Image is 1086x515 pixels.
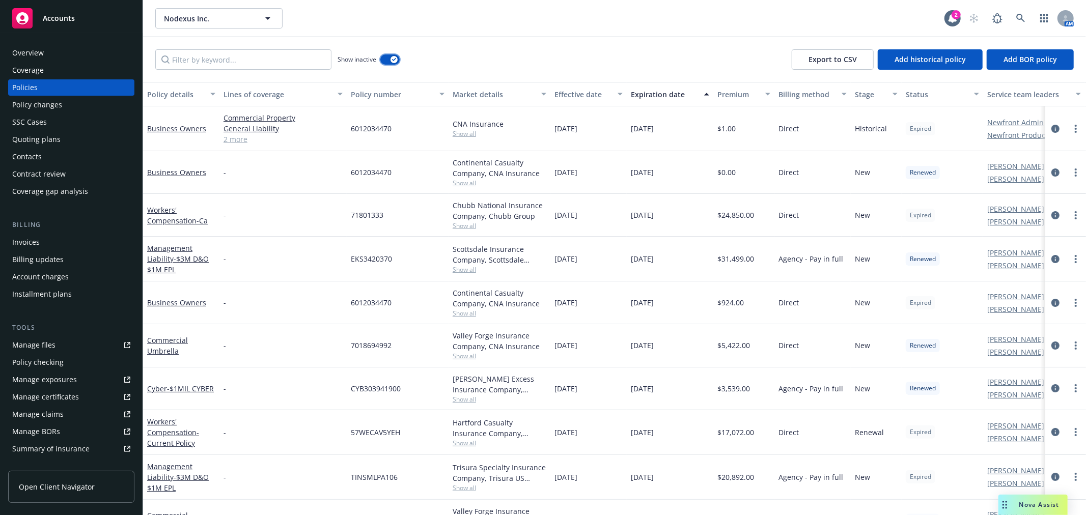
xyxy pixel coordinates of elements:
[351,472,398,482] span: TINSMLPA106
[1049,471,1062,483] a: circleInformation
[778,383,843,394] span: Agency - Pay in full
[1049,123,1062,135] a: circleInformation
[987,478,1044,489] a: [PERSON_NAME]
[12,166,66,182] div: Contract review
[717,89,759,100] div: Premium
[717,167,736,178] span: $0.00
[351,123,392,134] span: 6012034470
[717,427,754,438] span: $17,072.00
[351,297,392,308] span: 6012034470
[1070,297,1082,309] a: more
[851,82,902,106] button: Stage
[8,354,134,370] a: Policy checking
[987,8,1008,28] a: Report a Bug
[717,297,744,308] span: $924.00
[224,253,226,264] span: -
[351,253,392,264] span: EKS3420370
[8,4,134,33] a: Accounts
[8,337,134,353] a: Manage files
[1070,253,1082,265] a: more
[12,269,69,285] div: Account charges
[1011,8,1031,28] a: Search
[8,149,134,165] a: Contacts
[8,371,134,388] span: Manage exposures
[224,167,226,178] span: -
[987,389,1044,400] a: [PERSON_NAME]
[855,472,870,482] span: New
[717,383,750,394] span: $3,539.00
[554,297,577,308] span: [DATE]
[453,288,546,309] div: Continental Casualty Company, CNA Insurance
[147,205,208,225] a: Workers' Compensation
[147,298,206,307] a: Business Owners
[8,441,134,457] a: Summary of insurance
[8,423,134,440] a: Manage BORs
[453,157,546,179] div: Continental Casualty Company, CNA Insurance
[8,45,134,61] a: Overview
[717,210,754,220] span: $24,850.00
[717,472,754,482] span: $20,892.00
[8,114,134,130] a: SSC Cases
[453,244,546,265] div: Scottsdale Insurance Company, Scottsdale Insurance Company (Nationwide), CRC Group
[8,97,134,113] a: Policy changes
[8,62,134,78] a: Coverage
[147,335,188,356] a: Commercial Umbrella
[1070,471,1082,483] a: more
[8,131,134,148] a: Quoting plans
[910,298,931,307] span: Expired
[987,117,1044,128] a: Newfront Admin
[351,210,383,220] span: 71801333
[12,406,64,422] div: Manage claims
[224,297,226,308] span: -
[998,495,1068,515] button: Nova Assist
[774,82,851,106] button: Billing method
[792,49,874,70] button: Export to CSV
[554,210,577,220] span: [DATE]
[453,179,546,187] span: Show all
[351,167,392,178] span: 6012034470
[12,354,64,370] div: Policy checking
[554,427,577,438] span: [DATE]
[910,384,936,393] span: Renewed
[1049,209,1062,221] a: circleInformation
[550,82,627,106] button: Effective date
[12,337,55,353] div: Manage files
[910,341,936,350] span: Renewed
[147,254,209,274] span: - $3M D&O $1M EPL
[1049,166,1062,179] a: circleInformation
[878,49,983,70] button: Add historical policy
[717,253,754,264] span: $31,499.00
[855,253,870,264] span: New
[1019,500,1060,509] span: Nova Assist
[895,54,966,64] span: Add historical policy
[631,167,654,178] span: [DATE]
[351,89,433,100] div: Policy number
[453,129,546,138] span: Show all
[778,427,799,438] span: Direct
[855,167,870,178] span: New
[12,79,38,96] div: Policies
[910,427,931,437] span: Expired
[902,82,983,106] button: Status
[987,161,1044,171] a: [PERSON_NAME]
[224,210,226,220] span: -
[1049,426,1062,438] a: circleInformation
[855,123,887,134] span: Historical
[554,472,577,482] span: [DATE]
[855,210,870,220] span: New
[1070,166,1082,179] a: more
[147,462,209,493] a: Management Liability
[631,383,654,394] span: [DATE]
[987,347,1044,357] a: [PERSON_NAME]
[8,79,134,96] a: Policies
[12,441,90,457] div: Summary of insurance
[1034,8,1054,28] a: Switch app
[453,374,546,395] div: [PERSON_NAME] Excess Insurance Company, [PERSON_NAME] Insurance Group, CRC Group
[717,340,750,351] span: $5,422.00
[453,417,546,439] div: Hartford Casualty Insurance Company, Hartford Insurance Group
[717,123,736,134] span: $1.00
[983,82,1085,106] button: Service team leaders
[224,340,226,351] span: -
[906,89,968,100] div: Status
[778,297,799,308] span: Direct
